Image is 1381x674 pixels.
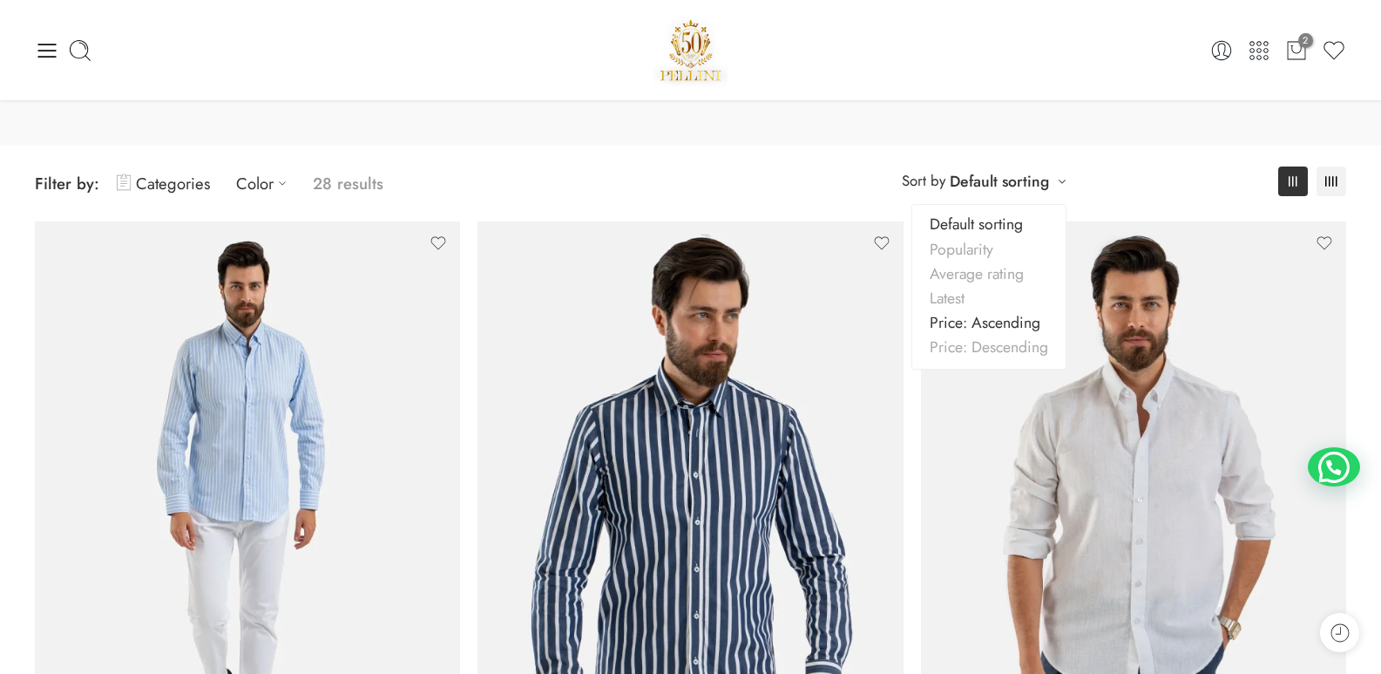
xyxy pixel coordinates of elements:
[117,163,210,204] a: Categories
[912,335,1066,359] a: Price: Descending
[313,163,383,204] p: 28 results
[236,163,295,204] a: Color
[902,167,945,195] span: Sort by
[44,57,1337,102] h1: Men's Shirt Collection for Every Occasion
[1284,38,1309,63] a: 2
[653,13,728,87] img: Pellini
[35,172,99,195] span: Filter by:
[912,237,1066,262] a: Popularity
[950,169,1049,194] a: Default sorting
[1209,38,1234,63] a: My Account
[912,310,1066,335] a: Price: Ascending
[1322,38,1346,63] a: Wishlist
[1298,33,1313,48] span: 2
[912,286,1066,310] a: Latest
[653,13,728,87] a: Pellini -
[912,212,1066,236] a: Default sorting
[912,262,1066,286] a: Average rating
